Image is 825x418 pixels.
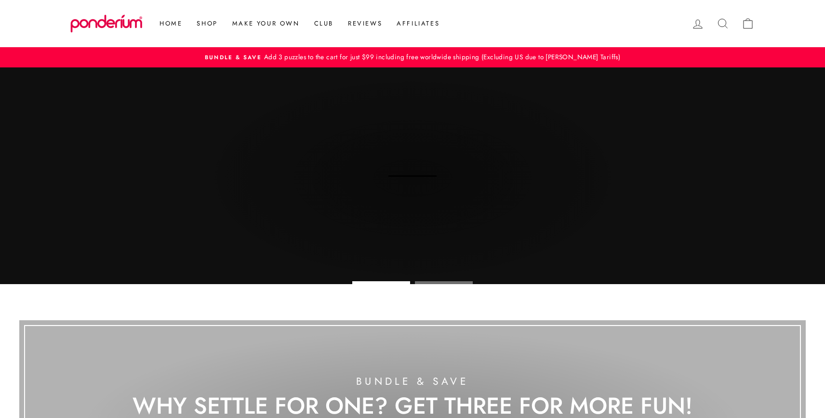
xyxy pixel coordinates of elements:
img: Ponderium [70,14,143,33]
a: Make Your Own [225,15,307,32]
a: Home [152,15,189,32]
li: Page dot 2 [415,281,473,284]
a: Bundle & SaveAdd 3 puzzles to the cart for just $99 including free worldwide shipping (Excluding ... [73,52,752,63]
li: Page dot 1 [352,281,410,284]
div: Bundle & Save [133,376,692,388]
a: Club [307,15,341,32]
span: Add 3 puzzles to the cart for just $99 including free worldwide shipping (Excluding US due to [PE... [262,52,620,62]
a: Reviews [341,15,389,32]
span: Bundle & Save [205,53,262,61]
a: Affiliates [389,15,447,32]
ul: Primary [147,15,447,32]
a: Shop [189,15,225,32]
